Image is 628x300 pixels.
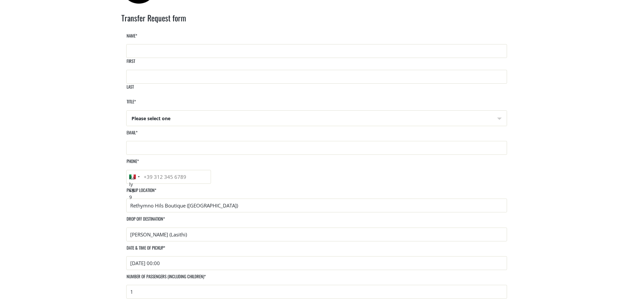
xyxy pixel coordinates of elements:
[126,245,165,256] label: Date & time of pickup
[126,158,139,170] label: Phone
[126,170,211,184] input: +39 312 345 6789
[126,84,134,95] label: Last
[127,170,142,183] div: Selected country
[121,12,507,33] h2: Transfer Request form
[126,98,136,110] label: Title
[126,129,137,141] label: Email
[126,187,156,199] label: Pickup location
[129,175,135,201] span: Italy +39
[126,58,135,69] label: First
[127,111,507,126] span: Please select one
[126,33,137,44] label: Name
[126,273,206,285] label: Number of passengers (including children)
[126,216,165,227] label: Drop off destination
